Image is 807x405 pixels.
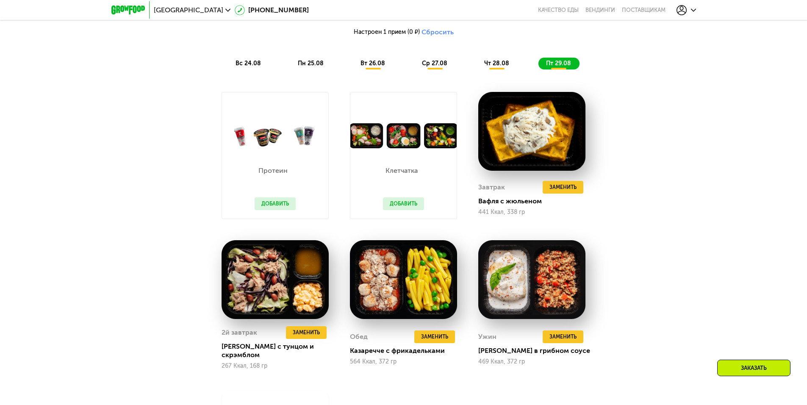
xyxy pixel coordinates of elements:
div: [PERSON_NAME] в грибном соусе [478,347,592,355]
div: поставщикам [622,7,666,14]
div: 267 Ккал, 168 гр [222,363,329,369]
button: Добавить [255,197,296,210]
span: [GEOGRAPHIC_DATA] [154,7,223,14]
span: Заменить [421,333,448,341]
span: Заменить [549,183,577,191]
button: Заменить [543,181,583,194]
button: Сбросить [422,28,454,36]
button: Добавить [383,197,424,210]
div: Обед [350,330,368,343]
button: Заменить [543,330,583,343]
div: Ужин [478,330,496,343]
span: вт 26.08 [361,60,385,67]
span: чт 28.08 [484,60,509,67]
div: [PERSON_NAME] с тунцом и скрэмблом [222,342,336,359]
div: Вафля с жюльеном [478,197,592,205]
div: 2й завтрак [222,326,257,339]
p: Протеин [255,167,291,174]
span: пт 29.08 [546,60,571,67]
span: вс 24.08 [236,60,261,67]
div: 469 Ккал, 372 гр [478,358,585,365]
p: Клетчатка [383,167,420,174]
span: Заменить [293,328,320,337]
span: пн 25.08 [298,60,324,67]
div: Завтрак [478,181,505,194]
button: Заменить [286,326,327,339]
div: 441 Ккал, 338 гр [478,209,585,216]
div: 564 Ккал, 372 гр [350,358,457,365]
button: Заменить [414,330,455,343]
a: [PHONE_NUMBER] [235,5,309,15]
a: Вендинги [585,7,615,14]
span: ср 27.08 [422,60,447,67]
span: Настроен 1 прием (0 ₽) [354,29,420,35]
div: Казаречче с фрикадельками [350,347,464,355]
div: Заказать [717,360,790,376]
a: Качество еды [538,7,579,14]
span: Заменить [549,333,577,341]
